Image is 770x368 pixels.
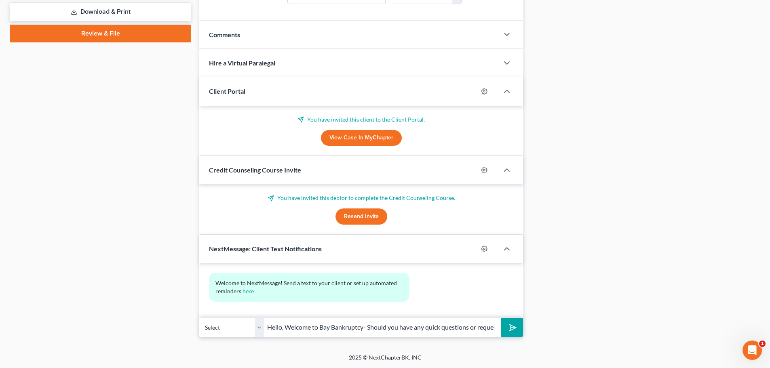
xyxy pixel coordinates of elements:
span: Comments [209,31,240,38]
a: Download & Print [10,2,191,21]
span: Credit Counseling Course Invite [209,166,301,174]
span: 1 [759,341,766,347]
a: Review & File [10,25,191,42]
iframe: Intercom live chat [743,341,762,360]
p: You have invited this client to the Client Portal. [209,116,513,124]
span: Hire a Virtual Paralegal [209,59,275,67]
a: View Case in MyChapter [321,130,402,146]
a: here [243,288,254,294]
span: Welcome to NextMessage! Send a text to your client or set up automated reminders [215,280,398,294]
div: 2025 © NextChapterBK, INC [155,353,616,368]
span: Client Portal [209,87,245,95]
p: You have invited this debtor to complete the Credit Counseling Course. [209,194,513,202]
input: Say something... [264,318,501,337]
button: Resend Invite [335,208,387,225]
span: NextMessage: Client Text Notifications [209,245,322,252]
